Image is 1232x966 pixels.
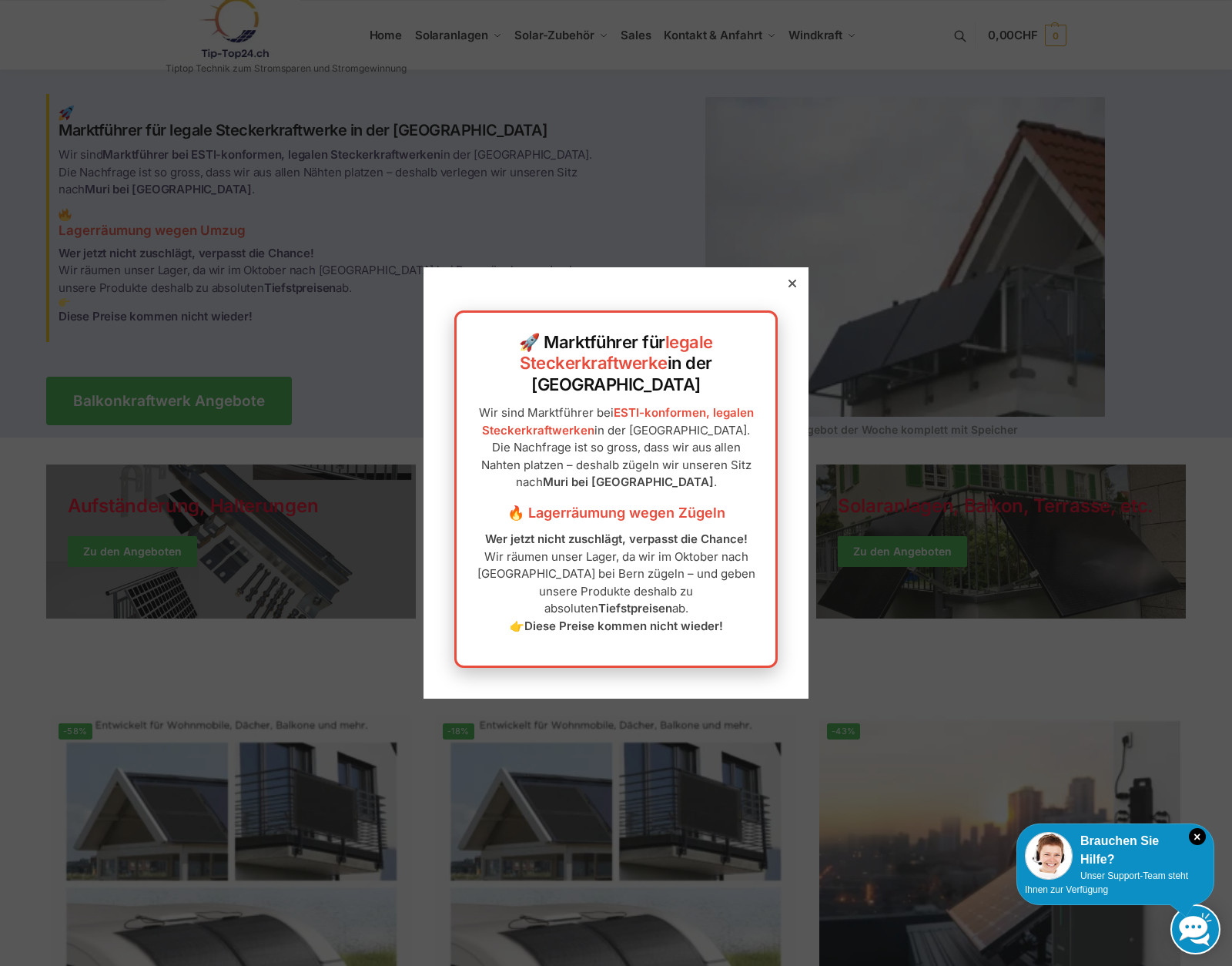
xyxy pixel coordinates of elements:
strong: Muri bei [GEOGRAPHIC_DATA] [543,475,714,489]
a: legale Steckerkraftwerke [520,332,713,374]
p: Wir räumen unser Lager, da wir im Oktober nach [GEOGRAPHIC_DATA] bei Bern zügeln – und geben unse... [472,531,760,635]
span: Unser Support-Team steht Ihnen zur Verfügung [1025,870,1188,895]
h2: 🚀 Marktführer für in der [GEOGRAPHIC_DATA] [472,332,760,396]
a: ESTI-konformen, legalen Steckerkraftwerken [482,405,754,438]
img: Customer service [1025,832,1073,880]
div: Brauchen Sie Hilfe? [1025,832,1206,869]
h3: 🔥 Lagerräumung wegen Zügeln [472,503,760,523]
p: Wir sind Marktführer bei in der [GEOGRAPHIC_DATA]. Die Nachfrage ist so gross, dass wir aus allen... [472,404,760,491]
strong: Diese Preise kommen nicht wieder! [524,619,723,633]
strong: Wer jetzt nicht zuschlägt, verpasst die Chance! [485,532,748,546]
strong: Tiefstpreisen [598,601,672,615]
i: Schließen [1189,828,1206,845]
